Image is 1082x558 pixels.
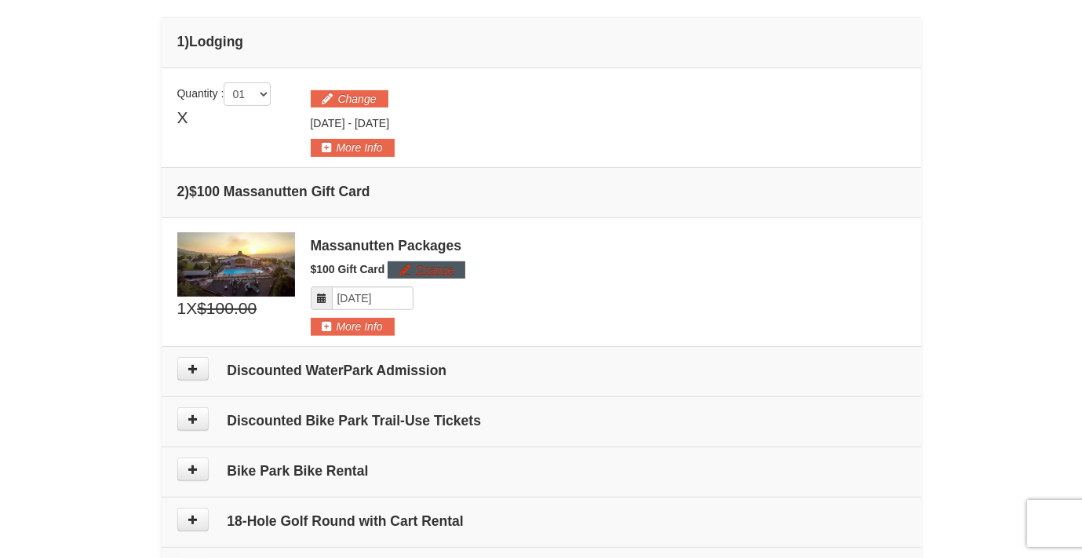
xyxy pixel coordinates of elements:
[177,297,187,320] span: 1
[186,297,197,320] span: X
[177,413,905,429] h4: Discounted Bike Park Trail-Use Tickets
[177,34,905,49] h4: 1 Lodging
[311,238,905,253] div: Massanutten Packages
[177,513,905,529] h4: 18-Hole Golf Round with Cart Rental
[177,463,905,479] h4: Bike Park Bike Rental
[311,263,385,275] span: $100 Gift Card
[311,139,395,156] button: More Info
[388,261,465,279] button: Change
[177,363,905,378] h4: Discounted WaterPark Admission
[311,318,395,335] button: More Info
[348,117,352,129] span: -
[311,117,345,129] span: [DATE]
[177,232,295,297] img: 6619879-1.jpg
[197,297,257,320] span: $100.00
[177,184,905,199] h4: 2 $100 Massanutten Gift Card
[177,87,271,100] span: Quantity :
[184,34,189,49] span: )
[184,184,189,199] span: )
[177,106,188,129] span: X
[355,117,389,129] span: [DATE]
[311,90,388,108] button: Change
